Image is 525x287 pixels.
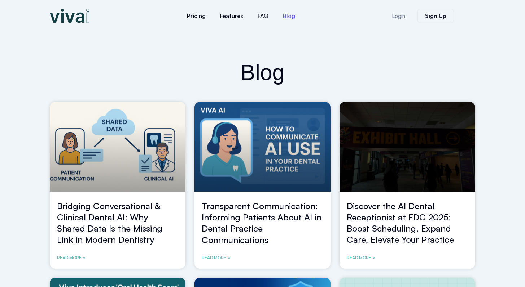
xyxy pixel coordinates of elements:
[392,13,405,19] span: Login
[136,7,346,24] nav: Menu
[202,201,321,245] a: Transparent Communication: Informing Patients About AI in Dental Practice Communications
[347,254,375,261] a: Read more about Discover the AI Dental Receptionist at FDC 2025: Boost Scheduling, Expand Care, E...
[57,254,86,261] a: Read more about Bridging Conversational & Clinical Dental AI: Why Shared Data Is the Missing Link...
[50,58,476,87] h2: Blog
[383,9,414,23] a: Login
[340,102,476,192] a: FDC-2025-AI-Dental-Receptionist
[347,201,454,245] a: Discover the AI Dental Receptionist at FDC 2025: Boost Scheduling, Expand Care, Elevate Your Prac...
[213,7,250,24] a: Features
[57,201,162,245] a: Bridging Conversational & Clinical Dental AI: Why Shared Data Is the Missing Link in Modern Denti...
[180,7,213,24] a: Pricing
[425,13,446,19] span: Sign Up
[202,254,230,261] a: Read more about Transparent Communication: Informing Patients About AI in Dental Practice Communi...
[276,7,302,24] a: Blog
[417,9,454,23] a: Sign Up
[250,7,276,24] a: FAQ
